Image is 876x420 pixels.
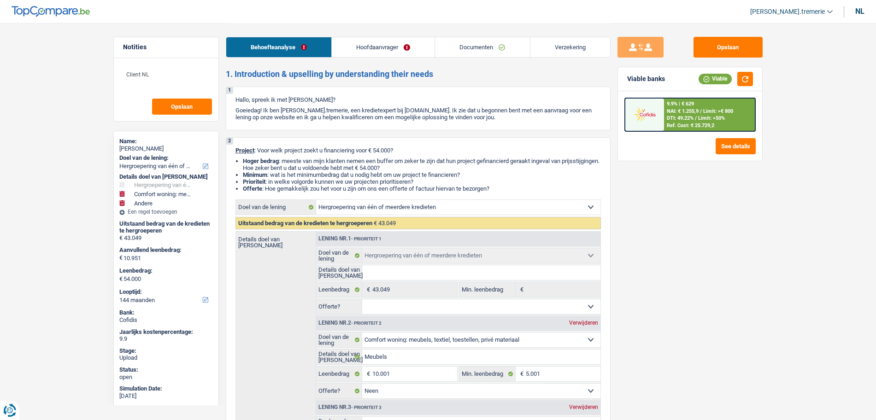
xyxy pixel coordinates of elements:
span: - Prioriteit 1 [351,236,382,241]
label: Aanvullend leenbedrag: [119,246,211,254]
label: Details doel van [PERSON_NAME] [316,265,363,280]
li: : in welke volgorde kunnen we uw projecten prioritiseren? [243,178,601,185]
span: € 43.049 [374,220,396,227]
div: Stage: [119,347,213,355]
li: : wat is het minimumbedrag dat u nodig hebt om uw project te financieren? [243,171,601,178]
li: : Hoe gemakkelijk zou het voor u zijn om ons een offerte of factuur hiervan te bezorgen? [243,185,601,192]
p: Hallo, spreek ik met [PERSON_NAME]? [235,96,601,103]
div: Status: [119,366,213,373]
span: Uitstaand bedrag van de kredieten te hergroeperen [238,220,372,227]
div: [PERSON_NAME] [119,145,213,152]
div: 9.9% | € 629 [667,101,694,107]
span: € [362,282,372,297]
label: Doel van de lening [316,248,363,263]
div: Ref. Cost: € 25.729,2 [667,122,714,128]
div: Lening nr.3 [316,404,384,410]
span: € [119,275,123,283]
div: nl [855,7,864,16]
p: : Voor welk project zoekt u financiering voor € 54.000? [235,147,601,154]
label: Leenbedrag [316,282,363,297]
div: Viable banks [627,75,665,83]
img: Cofidis [628,106,662,123]
label: Doel van de lening: [119,154,211,162]
a: Verzekering [530,37,610,57]
span: € [516,367,526,381]
span: / [700,108,702,114]
span: - Prioriteit 2 [351,321,382,326]
li: : meeste van mijn klanten nemen een buffer om zeker te zijn dat hun project gefinancierd geraakt ... [243,157,601,171]
span: Offerte [243,185,262,192]
span: - Prioriteit 3 [351,405,382,410]
div: Details doel van [PERSON_NAME] [119,173,213,181]
div: Een regel toevoegen [119,209,213,215]
label: Details doel van [PERSON_NAME] [316,350,363,364]
h2: 1. Introduction & upselling by understanding their needs [226,69,611,79]
span: Opslaan [171,104,193,110]
span: € [516,282,526,297]
div: Uitstaand bedrag van de kredieten te hergroeperen [119,220,213,234]
div: 2 [226,138,233,145]
span: Limit: >€ 800 [703,108,733,114]
span: € [362,367,372,381]
span: Project [235,147,254,154]
div: Simulation Date: [119,385,213,392]
button: Opslaan [694,37,763,58]
img: TopCompare Logo [12,6,90,17]
h5: Notities [123,43,209,51]
div: Cofidis [119,316,213,324]
strong: Minimum [243,171,267,178]
div: Bank: [119,309,213,316]
button: See details [716,138,756,154]
div: € 43.049 [119,234,213,242]
strong: Prioriteit [243,178,265,185]
span: [PERSON_NAME].tremerie [750,8,825,16]
p: Goeiedag! Ik ben [PERSON_NAME].tremerie, een kredietexpert bij [DOMAIN_NAME]. Ik zie dat u begonn... [235,107,601,121]
label: Looptijd: [119,288,211,296]
label: Min. leenbedrag [459,282,516,297]
div: 9.9 [119,335,213,343]
div: Lening nr.2 [316,320,384,326]
a: Hoofdaanvrager [332,37,435,57]
label: Leenbedrag [316,367,363,381]
a: Behoefteanalyse [226,37,331,57]
div: Verwijderen [567,404,600,410]
div: 1 [226,87,233,94]
label: Offerte? [316,299,363,314]
label: Leenbedrag: [119,267,211,274]
button: Opslaan [152,99,212,115]
div: Viable [699,74,732,84]
span: Limit: <50% [698,115,725,121]
a: [PERSON_NAME].tremerie [743,4,833,19]
strong: Hoger bedrag [243,157,279,164]
div: Name: [119,138,213,145]
a: Documenten [435,37,529,57]
label: Details doel van [PERSON_NAME] [236,232,316,248]
label: Doel van de lening [236,200,316,215]
span: NAI: € 1.255,9 [667,108,699,114]
div: [DATE] [119,392,213,400]
div: Verwijderen [567,320,600,326]
span: DTI: 49.22% [667,115,694,121]
label: Doel van de lening [316,332,363,347]
span: / [695,115,697,121]
span: € [119,254,123,262]
div: Jaarlijks kostenpercentage: [119,328,213,336]
div: Upload [119,354,213,362]
div: Lening nr.1 [316,236,384,242]
label: Min. leenbedrag [459,367,516,381]
div: open [119,373,213,381]
label: Offerte? [316,384,363,398]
